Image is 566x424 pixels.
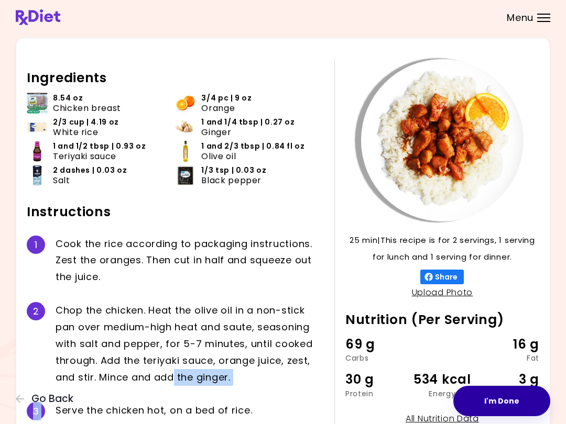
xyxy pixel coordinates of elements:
[420,270,464,284] button: Share
[345,232,539,265] p: 25 min | This recipe is for 2 servings, 1 serving for lunch and 1 serving for dinner.
[31,393,73,405] span: Go Back
[410,390,474,397] div: Energy
[53,175,70,185] span: Salt
[201,103,235,113] span: Orange
[433,273,460,281] span: Share
[201,117,295,127] span: 1 and 1/4 tbsp | 0.27 oz
[345,311,539,328] h2: Nutrition (Per Serving)
[201,93,252,103] span: 3/4 pc | 9 oz
[53,165,127,175] span: 2 dashes | 0.03 oz
[27,236,45,254] div: 1
[345,354,410,362] div: Carbs
[412,286,473,298] a: Upload Photo
[56,236,324,286] div: C o o k t h e r i c e a c c o r d i n g t o p a c k a g i n g i n s t r u c t i o n s . Z e s t t...
[16,393,79,405] button: Go Back
[475,370,539,389] div: 3 g
[27,402,45,420] div: 3
[475,334,539,354] div: 16 g
[53,117,119,127] span: 2/3 cup | 4.19 oz
[475,354,539,362] div: Fat
[53,93,83,103] span: 8.54 oz
[201,151,236,161] span: Olive oil
[507,13,534,23] span: Menu
[453,386,550,416] button: I'm Done
[201,165,266,175] span: 1/3 tsp | 0.03 oz
[27,70,324,86] h2: Ingredients
[27,302,45,320] div: 2
[16,9,60,25] img: RxDiet
[56,302,324,385] div: C h o p t h e c h i c k e n . H e a t t h e o l i v e o i l i n a n o n - s t i c k p a n o v e r...
[56,402,324,420] div: S e r v e t h e c h i c k e n h o t , o n a b e d o f r i c e .
[53,141,146,151] span: 1 and 1/2 tbsp | 0.93 oz
[345,334,410,354] div: 69 g
[27,204,324,220] h2: Instructions
[53,103,121,113] span: Chicken breast
[201,141,304,151] span: 1 and 2/3 tbsp | 0.84 fl oz
[410,370,474,389] div: 534 kcal
[53,151,116,161] span: Teriyaki sauce
[345,390,410,397] div: Protein
[345,370,410,389] div: 30 g
[201,175,262,185] span: Black pepper
[53,127,98,137] span: White rice
[201,127,231,137] span: Ginger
